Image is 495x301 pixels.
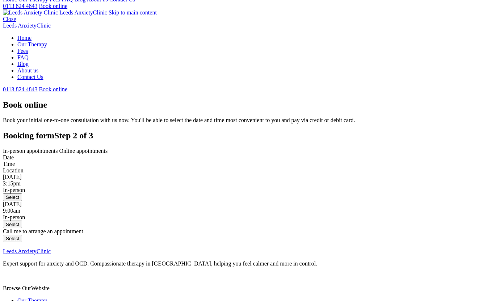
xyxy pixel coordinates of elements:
a: Leeds AnxietyClinic [59,9,107,16]
a: Book online [39,3,67,9]
div: Date [3,154,492,161]
div: 3:15pm [3,180,492,187]
div: [DATE] [3,201,492,208]
span: Clinic [37,248,51,254]
div: In-person [3,187,492,193]
span: In-person appointments [3,148,58,154]
span: Leeds Anxiety [3,22,37,29]
button: Select Thu 16 Oct 3:15pm in-person [3,193,22,201]
h2: Booking form [3,131,492,141]
div: [DATE] [3,174,492,180]
a: Contact Us [17,74,43,80]
span: Leeds Anxiety [59,9,93,16]
div: Call me to arrange an appointment [3,228,492,235]
p: Book your initial one-to-one consultation with us now. You'll be able to select the date and time... [3,117,492,124]
a: Leeds AnxietyClinic [3,248,51,254]
a: FAQ [17,54,29,60]
a: 0113 824 4843 [3,86,37,92]
a: Fees [17,48,28,54]
a: Blog [17,61,29,67]
h1: Book online [3,100,492,110]
a: Book online [39,86,67,92]
span: Online appointments [59,148,108,154]
a: Close [3,16,16,22]
div: Time [3,161,492,167]
span: Browse Our [3,285,31,291]
a: Home [17,35,32,41]
a: Skip to main content [109,9,157,16]
button: Select callback [3,235,22,242]
div: Location [3,167,492,174]
img: Leeds Anxiety Clinic [3,9,58,16]
button: Select Fri 17 Oct 9:00am in-person [3,221,22,228]
a: 0113 824 4843 [3,3,37,9]
a: Our Therapy [17,41,47,47]
p: Website [3,285,492,292]
div: In-person [3,214,492,221]
div: 9:00am [3,208,492,214]
a: About us [17,67,38,74]
p: Expert support for anxiety and OCD. Compassionate therapy in [GEOGRAPHIC_DATA], helping you feel ... [3,260,492,267]
a: Leeds AnxietyClinic [3,22,51,29]
span: Step 2 of 3 [54,131,93,140]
